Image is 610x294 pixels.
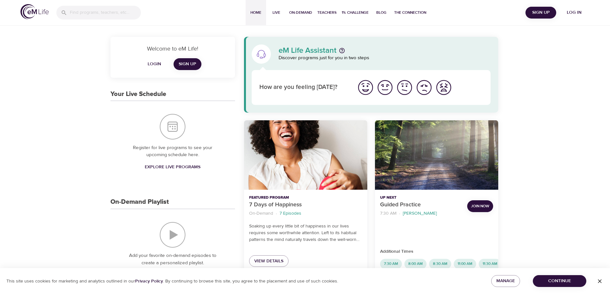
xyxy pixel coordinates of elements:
[559,7,590,19] button: Log in
[374,9,389,16] span: Blog
[254,257,283,265] span: View Details
[380,195,462,201] p: Up Next
[279,54,491,62] p: Discover programs just for you in two steps
[429,259,451,269] div: 8:30 AM
[375,78,395,97] button: I'm feeling good
[317,9,337,16] span: Teachers
[396,79,413,96] img: ok
[276,209,277,218] li: ·
[279,47,337,54] p: eM Life Assistant
[403,210,437,217] p: [PERSON_NAME]
[561,9,587,17] span: Log in
[380,261,402,266] span: 7:30 AM
[269,9,284,16] span: Live
[256,49,266,59] img: eM Life Assistant
[471,203,489,210] span: Join Now
[144,58,165,70] button: Login
[394,9,426,16] span: The Connection
[380,201,462,209] p: Guided Practice
[404,261,427,266] span: 8:00 AM
[289,9,312,16] span: On-Demand
[395,78,414,97] button: I'm feeling ok
[110,198,169,206] h3: On-Demand Playlist
[118,44,227,53] p: Welcome to eM Life!
[259,83,348,92] p: How are you feeling [DATE]?
[249,195,362,201] p: Featured Program
[160,114,185,139] img: Your Live Schedule
[110,91,166,98] h3: Your Live Schedule
[380,259,402,269] div: 7:30 AM
[380,248,493,255] p: Additional Times
[342,9,369,16] span: 1% Challenge
[454,259,476,269] div: 11:00 AM
[20,4,49,19] img: logo
[533,275,586,287] button: Continue
[123,252,222,266] p: Add your favorite on-demand episodes to create a personalized playlist.
[404,259,427,269] div: 8:00 AM
[357,79,374,96] img: great
[415,79,433,96] img: bad
[454,261,476,266] span: 11:00 AM
[380,210,396,217] p: 7:30 AM
[123,144,222,159] p: Register for live programs to see your upcoming schedule here.
[249,210,273,217] p: On-Demand
[70,6,141,20] input: Find programs, teachers, etc...
[160,222,185,248] img: On-Demand Playlist
[280,210,301,217] p: 7 Episodes
[496,277,515,285] span: Manage
[525,7,556,19] button: Sign Up
[249,209,362,218] nav: breadcrumb
[491,275,520,287] button: Manage
[145,163,200,171] span: Explore Live Programs
[248,9,264,16] span: Home
[435,79,452,96] img: worst
[249,201,362,209] p: 7 Days of Happiness
[434,78,453,97] button: I'm feeling worst
[244,120,367,190] button: 7 Days of Happiness
[479,259,501,269] div: 11:30 AM
[142,161,203,173] a: Explore Live Programs
[414,78,434,97] button: I'm feeling bad
[147,60,162,68] span: Login
[528,9,554,17] span: Sign Up
[479,261,501,266] span: 11:30 AM
[467,200,493,212] button: Join Now
[375,120,498,190] button: Guided Practice
[135,278,163,284] a: Privacy Policy
[429,261,451,266] span: 8:30 AM
[399,209,400,218] li: ·
[174,58,201,70] a: Sign Up
[376,79,394,96] img: good
[249,255,289,267] a: View Details
[538,277,581,285] span: Continue
[179,60,196,68] span: Sign Up
[380,209,462,218] nav: breadcrumb
[249,223,362,243] p: Soaking up every little bit of happiness in our lives requires some worthwhile attention. Left to...
[356,78,375,97] button: I'm feeling great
